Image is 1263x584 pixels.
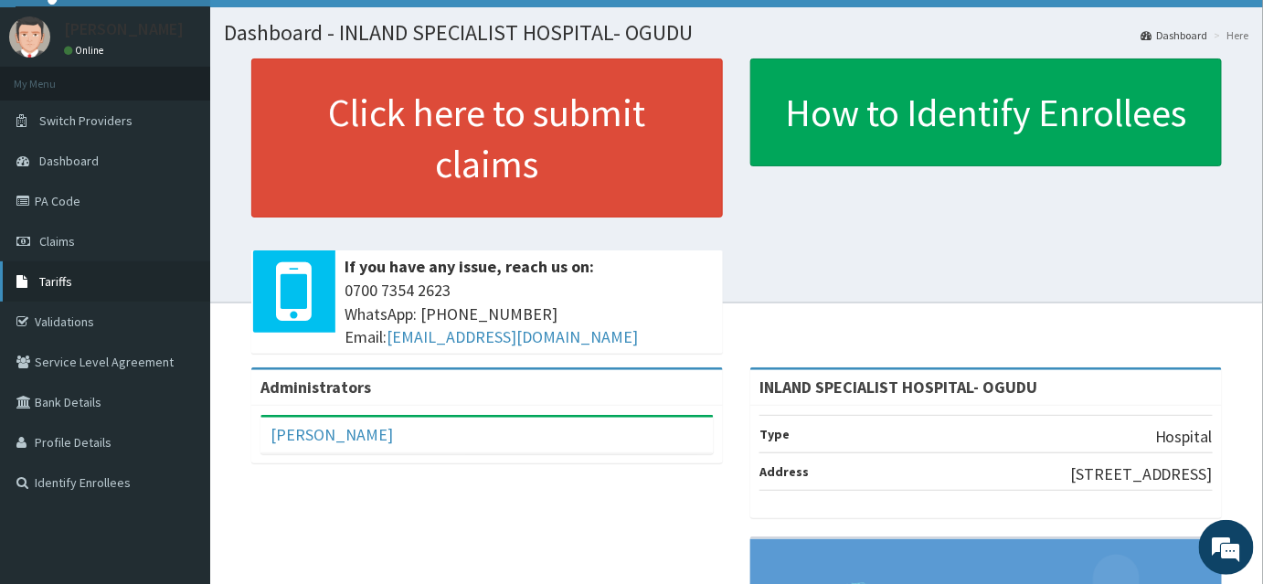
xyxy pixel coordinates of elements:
[39,233,75,250] span: Claims
[271,424,393,445] a: [PERSON_NAME]
[1141,27,1208,43] a: Dashboard
[64,44,108,57] a: Online
[9,16,50,58] img: User Image
[224,21,1249,45] h1: Dashboard - INLAND SPECIALIST HOSPITAL- OGUDU
[39,273,72,290] span: Tariffs
[1210,27,1249,43] li: Here
[39,112,133,129] span: Switch Providers
[750,58,1222,166] a: How to Identify Enrollees
[260,377,371,398] b: Administrators
[345,256,594,277] b: If you have any issue, reach us on:
[759,426,790,442] b: Type
[251,58,723,218] a: Click here to submit claims
[345,279,714,349] span: 0700 7354 2623 WhatsApp: [PHONE_NUMBER] Email:
[1155,425,1213,449] p: Hospital
[1070,462,1213,486] p: [STREET_ADDRESS]
[759,377,1037,398] strong: INLAND SPECIALIST HOSPITAL- OGUDU
[759,463,809,480] b: Address
[64,21,184,37] p: [PERSON_NAME]
[39,153,99,169] span: Dashboard
[387,326,638,347] a: [EMAIL_ADDRESS][DOMAIN_NAME]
